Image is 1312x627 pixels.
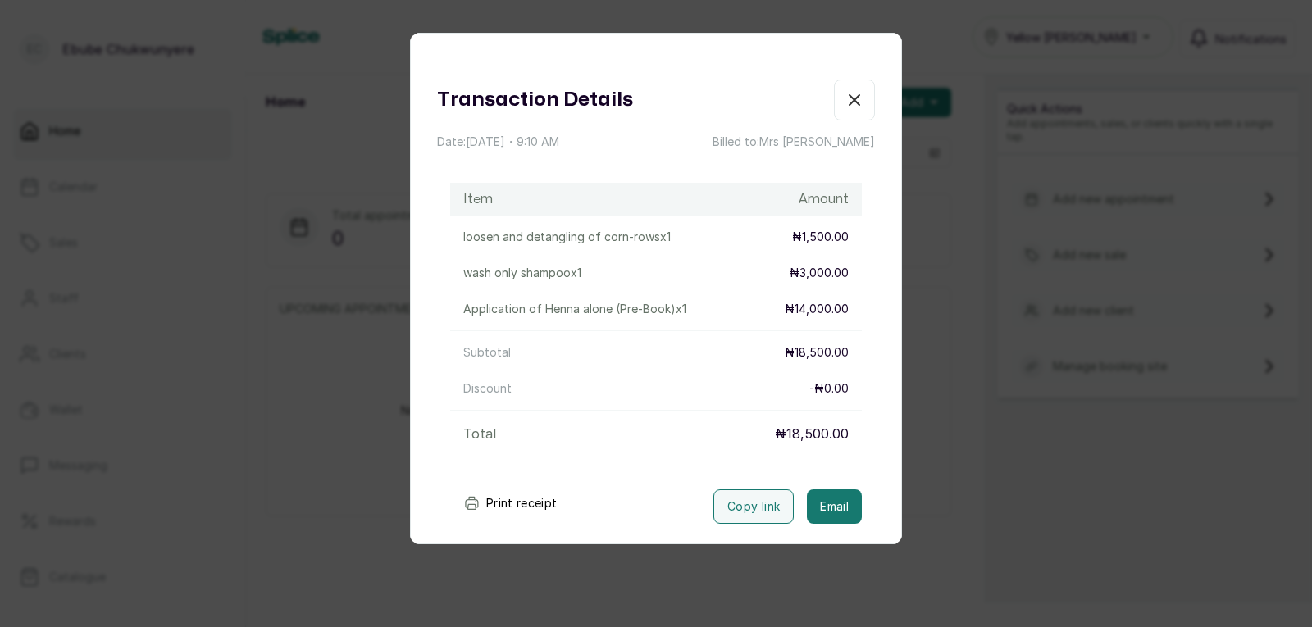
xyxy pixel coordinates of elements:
[790,265,849,281] p: ₦3,000.00
[463,189,493,209] h1: Item
[785,301,849,317] p: ₦14,000.00
[775,424,849,443] p: ₦18,500.00
[713,489,794,524] button: Copy link
[437,85,633,115] h1: Transaction Details
[437,134,559,150] p: Date: [DATE] ・ 9:10 AM
[463,301,686,317] p: Application of Henna alone (Pre-Book) x 1
[463,344,511,361] p: Subtotal
[807,489,862,524] button: Email
[809,380,849,397] p: - ₦0.00
[463,265,581,281] p: wash only shampoo x 1
[463,380,512,397] p: Discount
[785,344,849,361] p: ₦18,500.00
[463,229,671,245] p: loosen and detangling of corn-rows x 1
[450,487,571,520] button: Print receipt
[463,424,496,443] p: Total
[792,229,849,245] p: ₦1,500.00
[713,134,875,150] p: Billed to: Mrs [PERSON_NAME]
[799,189,849,209] h1: Amount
